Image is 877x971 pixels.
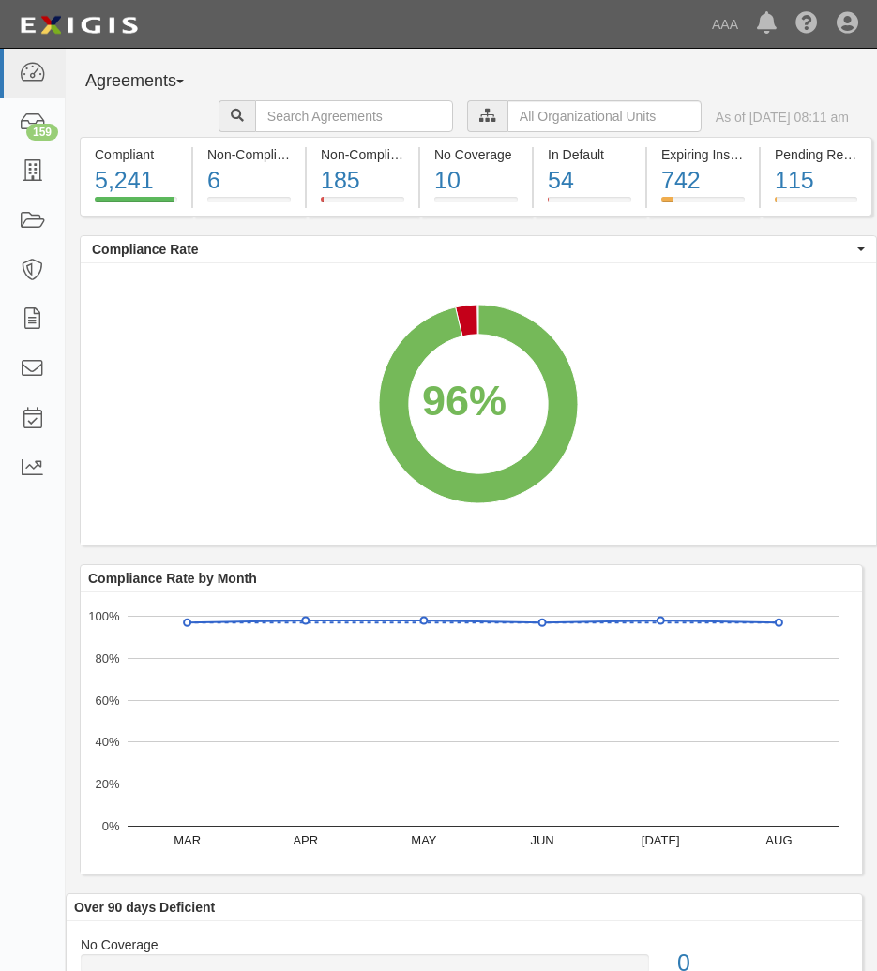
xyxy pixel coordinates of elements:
[716,108,849,127] div: As of [DATE] 08:11 am
[795,13,818,36] i: Help Center - Complianz
[95,651,119,665] text: 80%
[81,263,876,545] svg: A chart.
[420,204,532,219] a: No Coverage10
[207,164,291,198] div: 6
[775,145,857,164] div: Pending Review
[422,370,507,430] div: 96%
[661,164,745,198] div: 742
[661,145,745,164] div: Expiring Insurance
[293,833,318,847] text: APR
[102,819,120,833] text: 0%
[95,693,119,707] text: 60%
[88,571,257,586] b: Compliance Rate by Month
[14,8,144,42] img: logo-5460c22ac91f19d4615b14bd174203de0afe785f0fc80cf4dbbc73dc1793850b.png
[642,833,680,847] text: [DATE]
[95,735,119,749] text: 40%
[26,124,58,141] div: 159
[95,777,119,791] text: 20%
[765,833,792,847] text: AUG
[434,145,518,164] div: No Coverage
[530,833,553,847] text: JUN
[411,833,437,847] text: MAY
[80,63,220,100] button: Agreements
[95,164,177,198] div: 5,241
[207,145,291,164] div: Non-Compliant (Current)
[81,236,876,262] button: Compliance Rate
[434,164,518,198] div: 10
[307,204,418,219] a: Non-Compliant185
[647,204,759,219] a: Expiring Insurance742
[88,609,120,623] text: 100%
[321,145,404,164] div: Non-Compliant (Expired)
[321,164,404,198] div: 185
[761,204,872,219] a: Pending Review115
[193,204,305,219] a: Non-Compliant6
[534,204,645,219] a: In Default54
[80,204,191,219] a: Compliant5,241
[95,145,177,164] div: Compliant
[775,164,857,198] div: 115
[507,100,702,132] input: All Organizational Units
[703,6,748,43] a: AAA
[81,592,862,874] svg: A chart.
[92,240,853,259] span: Compliance Rate
[548,145,631,164] div: In Default
[174,833,201,847] text: MAR
[67,935,862,954] div: No Coverage
[548,164,631,198] div: 54
[74,900,215,915] b: Over 90 days Deficient
[255,100,453,132] input: Search Agreements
